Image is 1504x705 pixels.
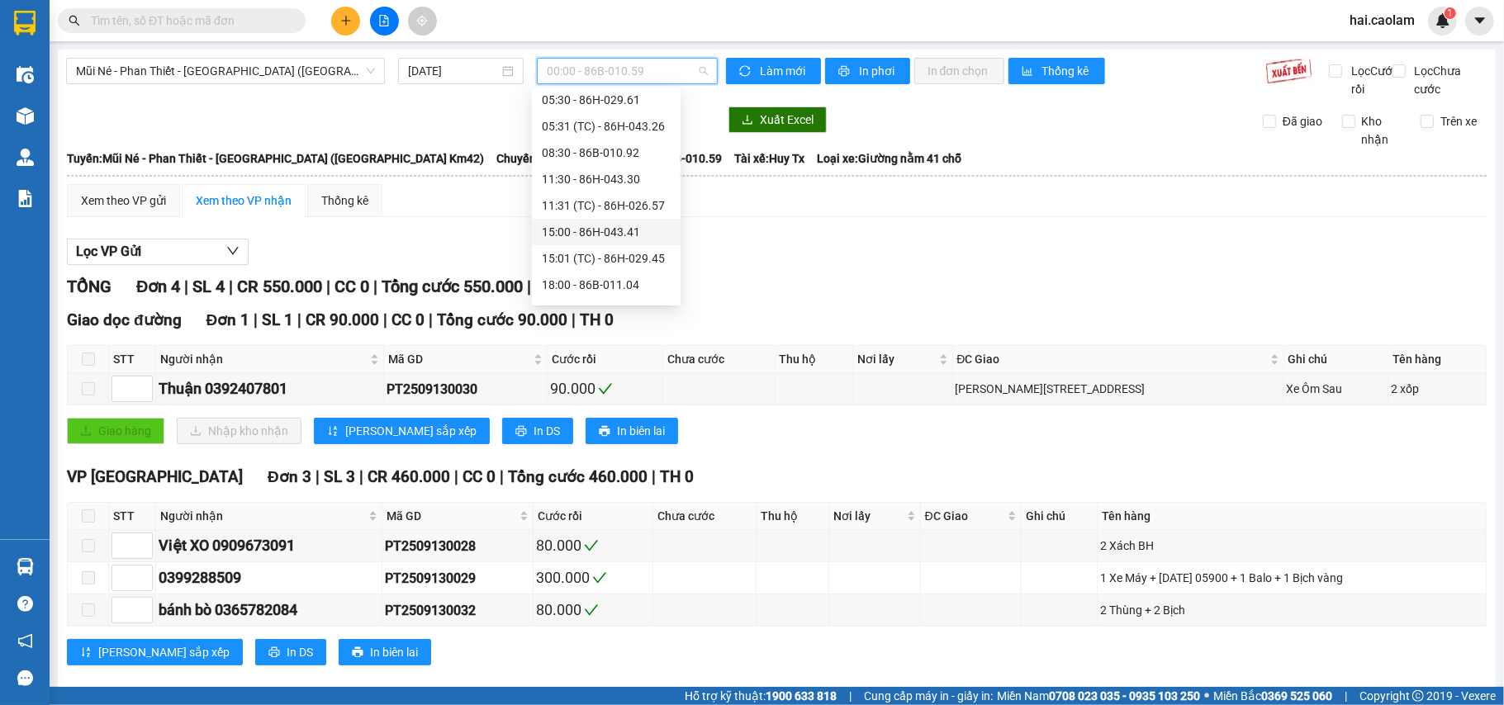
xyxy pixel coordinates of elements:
[1345,62,1401,98] span: Lọc Cước rồi
[383,310,387,329] span: |
[766,689,837,703] strong: 1900 633 818
[1465,7,1494,35] button: caret-down
[1336,10,1428,31] span: hai.caolam
[584,538,599,553] span: check
[382,277,523,296] span: Tổng cước 550.000
[914,58,1004,84] button: In đơn chọn
[956,380,1281,398] div: [PERSON_NAME][STREET_ADDRESS]
[314,418,490,444] button: sort-ascending[PERSON_NAME] sắp xếp
[331,7,360,35] button: plus
[1447,7,1453,19] span: 1
[382,530,534,562] td: PT2509130028
[378,15,390,26] span: file-add
[817,149,961,168] span: Loại xe: Giường nằm 41 chỗ
[339,639,431,665] button: printerIn biên lai
[536,566,650,589] div: 300.000
[160,507,365,525] span: Người nhận
[653,503,757,530] th: Chưa cước
[617,422,665,440] span: In biên lai
[1049,689,1200,703] strong: 0708 023 035 - 0935 103 250
[254,310,258,329] span: |
[1445,7,1456,19] sup: 1
[859,62,897,80] span: In phơi
[760,62,808,80] span: Làm mới
[382,594,534,627] td: PT2509130032
[542,117,671,135] div: 05:31 (TC) - 86H-043.26
[547,59,708,83] span: 00:00 - 86B-010.59
[321,192,368,210] div: Thống kê
[925,507,1004,525] span: ĐC Giao
[599,425,610,438] span: printer
[237,277,322,296] span: CR 550.000
[370,7,399,35] button: file-add
[742,114,753,127] span: download
[297,310,301,329] span: |
[416,15,428,26] span: aim
[352,646,363,660] span: printer
[340,15,352,26] span: plus
[757,503,829,530] th: Thu hộ
[825,58,910,84] button: printerIn phơi
[864,687,993,705] span: Cung cấp máy in - giấy in:
[109,346,156,373] th: STT
[17,66,34,83] img: warehouse-icon
[760,111,814,129] span: Xuất Excel
[997,687,1200,705] span: Miền Nam
[324,467,355,486] span: SL 3
[229,277,233,296] span: |
[109,503,156,530] th: STT
[463,467,496,486] span: CC 0
[1042,62,1092,80] span: Thống kê
[833,507,904,525] span: Nơi lấy
[857,350,935,368] span: Nơi lấy
[776,346,854,373] th: Thu hộ
[550,377,660,400] div: 90.000
[385,600,530,621] div: PT2509130032
[159,377,381,400] div: Thuận 0392407801
[1213,687,1332,705] span: Miền Bắc
[1412,690,1424,702] span: copyright
[1355,112,1409,149] span: Kho nhận
[586,418,678,444] button: printerIn biên lai
[384,373,548,405] td: PT2509130030
[255,639,326,665] button: printerIn DS
[206,310,250,329] span: Đơn 1
[454,467,458,486] span: |
[80,646,92,660] span: sort-ascending
[17,149,34,166] img: warehouse-icon
[370,643,418,661] span: In biên lai
[1408,62,1487,98] span: Lọc Chưa cước
[1388,346,1486,373] th: Tên hàng
[17,107,34,125] img: warehouse-icon
[957,350,1267,368] span: ĐC Giao
[1391,380,1483,398] div: 2 xốp
[81,192,166,210] div: Xem theo VP gửi
[69,15,80,26] span: search
[1434,112,1483,130] span: Trên xe
[534,422,560,440] span: In DS
[160,350,367,368] span: Người nhận
[1345,687,1347,705] span: |
[382,562,534,594] td: PT2509130029
[1276,112,1329,130] span: Đã giao
[408,62,499,80] input: 14/09/2025
[268,646,280,660] span: printer
[17,670,33,686] span: message
[726,58,821,84] button: syncLàm mới
[1265,58,1312,84] img: 9k=
[1100,601,1483,619] div: 2 Thùng + 2 Bịch
[728,106,827,133] button: downloadXuất Excel
[268,467,311,486] span: Đơn 3
[408,7,437,35] button: aim
[542,196,671,215] div: 11:31 (TC) - 86H-026.57
[542,144,671,162] div: 08:30 - 86B-010.92
[385,536,530,556] div: PT2509130028
[136,277,180,296] span: Đơn 4
[685,687,837,705] span: Hỗ trợ kỹ thuật:
[500,467,504,486] span: |
[385,568,530,589] div: PT2509130029
[76,59,375,83] span: Mũi Né - Phan Thiết - Sài Gòn (CT Km42)
[527,277,531,296] span: |
[598,381,613,396] span: check
[542,170,671,188] div: 11:30 - 86H-043.30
